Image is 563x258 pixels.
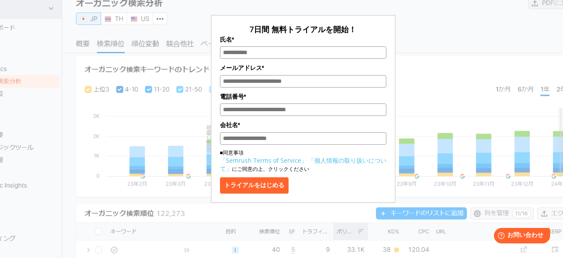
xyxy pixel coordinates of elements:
[220,149,386,173] p: ■同意事項 にご同意の上、クリックください
[220,156,307,164] a: 「Semrush Terms of Service」
[220,92,386,101] label: 電話番号*
[220,177,289,194] button: トライアルをはじめる
[220,63,386,73] label: メールアドレス*
[250,24,356,34] span: 7日間 無料トライアルを開始！
[220,156,386,173] a: 「個人情報の取り扱いについて」
[487,225,554,249] iframe: Help widget launcher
